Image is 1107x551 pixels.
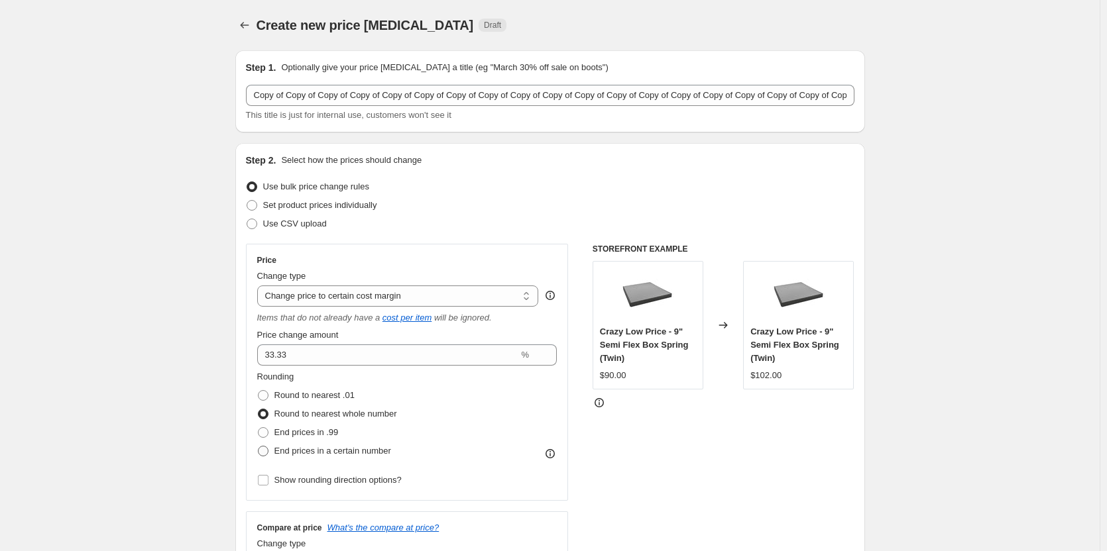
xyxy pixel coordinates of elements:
span: % [521,350,529,360]
p: Optionally give your price [MEDICAL_DATA] a title (eg "March 30% off sale on boots") [281,61,608,74]
span: Set product prices individually [263,200,377,210]
button: Price change jobs [235,16,254,34]
span: Crazy Low Price - 9" Semi Flex Box Spring (Twin) [600,326,689,363]
span: Use CSV upload [263,219,327,228]
span: Crazy Low Price - 9" Semi Flex Box Spring (Twin) [750,326,839,363]
a: cost per item [382,313,432,323]
div: $90.00 [600,369,626,382]
div: help [544,289,557,302]
img: prod_1790987912_80x.jpg [772,268,825,321]
span: Change type [257,271,306,281]
div: $102.00 [750,369,782,382]
i: Items that do not already have a [257,313,380,323]
h2: Step 2. [246,154,276,167]
span: Draft [484,20,501,30]
input: 30% off holiday sale [246,85,854,106]
img: prod_1790987912_80x.jpg [621,268,674,321]
i: will be ignored. [434,313,492,323]
span: Round to nearest whole number [274,409,397,419]
h2: Step 1. [246,61,276,74]
h3: Compare at price [257,523,322,533]
p: Select how the prices should change [281,154,422,167]
span: Price change amount [257,330,339,340]
h6: STOREFRONT EXAMPLE [593,244,854,254]
span: Rounding [257,372,294,381]
span: Round to nearest .01 [274,390,355,400]
span: This title is just for internal use, customers won't see it [246,110,451,120]
span: Use bulk price change rules [263,181,369,191]
input: 50 [257,344,519,366]
button: What's the compare at price? [327,523,439,532]
span: End prices in .99 [274,427,339,437]
h3: Price [257,255,276,266]
span: Show rounding direction options? [274,475,402,485]
span: Create new price [MEDICAL_DATA] [257,18,474,32]
span: End prices in a certain number [274,446,391,456]
span: Change type [257,538,306,548]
